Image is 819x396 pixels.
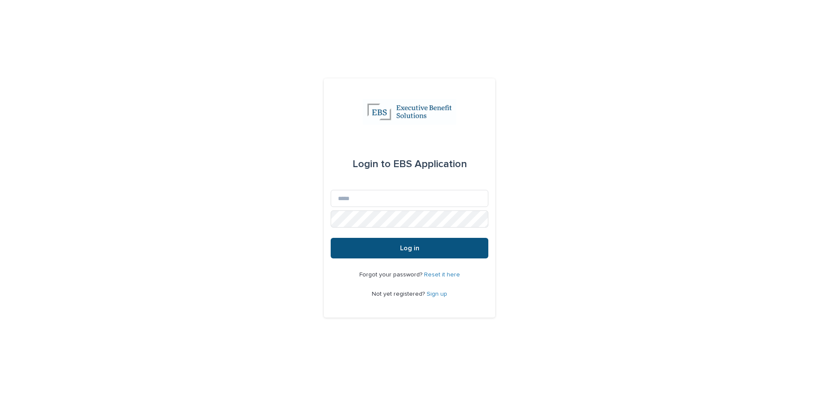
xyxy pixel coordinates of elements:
span: Not yet registered? [372,291,427,297]
span: Forgot your password? [359,272,424,278]
a: Sign up [427,291,447,297]
span: Log in [400,245,419,252]
button: Log in [331,238,488,258]
div: EBS Application [353,152,467,176]
a: Reset it here [424,272,460,278]
span: Login to [353,159,391,169]
img: kRBAWhqLSQ2DPCCnFJ2X [363,99,456,125]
